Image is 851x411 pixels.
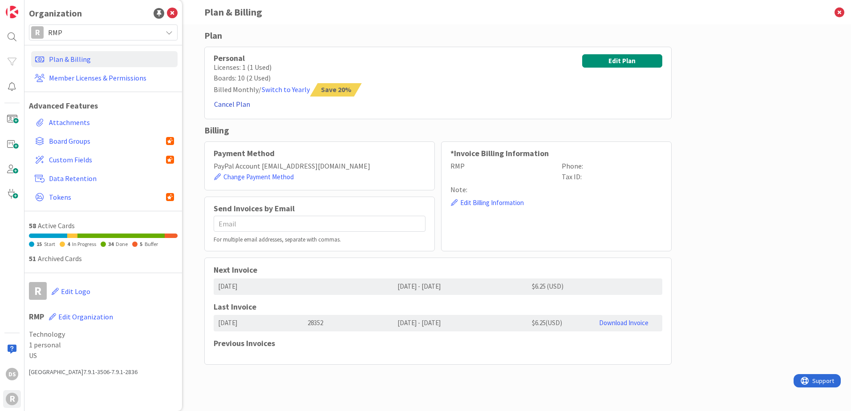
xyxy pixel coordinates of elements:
[527,315,595,331] div: $ 6.25 ( USD )
[562,171,662,182] p: Tax ID:
[450,184,662,195] p: Note:
[562,161,662,171] p: Phone:
[6,368,18,380] div: DS
[29,7,82,20] div: Organization
[214,315,304,331] div: [DATE]
[44,241,55,247] span: Start
[214,204,425,213] h2: Send Invoices by Email
[116,241,128,247] span: Done
[19,1,41,12] span: Support
[214,161,425,171] p: PayPal Account [EMAIL_ADDRESS][DOMAIN_NAME]
[31,51,178,67] a: Plan & Billing
[108,241,113,247] span: 34
[49,192,166,202] span: Tokens
[6,393,18,405] div: R
[214,278,304,295] div: [DATE]
[29,350,178,361] span: US
[31,26,44,39] div: R
[29,282,47,300] div: R
[31,70,178,86] a: Member Licenses & Permissions
[29,253,178,264] div: Archived Cards
[61,287,90,296] span: Edit Logo
[31,170,178,186] a: Data Retention
[29,254,36,263] span: 51
[140,241,142,247] span: 5
[72,241,96,247] span: In Progress
[29,221,36,230] span: 58
[450,149,662,158] h2: *Invoice Billing Information
[214,302,662,312] h5: Last Invoice
[49,173,174,184] span: Data Retention
[214,265,662,275] h5: Next Invoice
[204,124,672,137] div: Billing
[303,315,393,331] div: 28352
[450,161,551,171] p: RMP
[48,26,158,39] span: RMP
[29,339,178,350] span: 1 personal
[67,241,70,247] span: 4
[214,172,294,183] button: Change Payment Method
[51,282,91,301] button: Edit Logo
[214,338,662,348] h5: Previous Invoices
[31,133,178,149] a: Board Groups
[58,312,113,321] span: Edit Organization
[36,241,42,247] span: 15
[450,197,524,209] button: Edit Billing Information
[29,329,178,339] span: Technology
[214,62,358,73] div: Licenses: 1 (1 Used)
[6,6,18,18] img: Visit kanbanzone.com
[29,367,178,377] div: [GEOGRAPHIC_DATA] 7.9.1-3506-7.9.1-2836
[31,152,178,168] a: Custom Fields
[214,235,425,244] div: For multiple email addresses, separate with commas.
[214,73,358,83] div: Boards: 10 (2 Used)
[31,114,178,130] a: Attachments
[49,136,166,146] span: Board Groups
[214,216,425,232] input: Email
[261,84,310,95] button: Switch to Yearly
[527,278,595,295] div: $6.25 (USD)
[214,149,425,158] h2: Payment Method
[204,29,672,42] div: Plan
[29,307,178,326] h1: RMP
[214,54,358,62] div: Personal
[214,83,358,97] div: Billed Monthly /
[393,315,527,331] div: [DATE] - [DATE]
[582,54,662,68] button: Edit Plan
[49,307,113,326] button: Edit Organization
[49,154,166,165] span: Custom Fields
[145,241,158,247] span: Buffer
[29,101,178,111] h1: Advanced Features
[214,98,251,110] button: Cancel Plan
[599,318,648,327] a: Download Invoice
[29,220,178,231] div: Active Cards
[393,278,527,295] div: [DATE] - [DATE]
[31,189,178,205] a: Tokens
[320,83,351,96] span: Save 20%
